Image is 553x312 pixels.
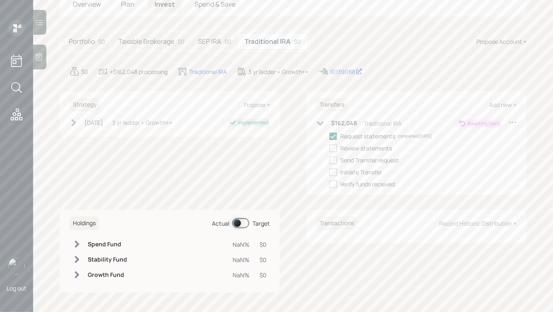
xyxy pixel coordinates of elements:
h6: Stability Fund [88,256,127,263]
h5: Taxable Brokerage [118,38,174,45]
div: [DATE] [84,118,103,127]
div: Traditional IRA [364,119,402,128]
div: Propose + [244,101,270,109]
div: NaN% [233,255,250,264]
div: $0 [98,37,105,46]
div: Record Historic Distribution + [439,219,517,227]
h6: Holdings [70,217,99,230]
h5: Traditional IRA [245,38,291,45]
div: NaN% [233,271,250,279]
div: 3 yr ladder • Growth++ [112,118,172,127]
div: $0 [81,67,88,76]
div: +$162,048 processing [110,67,168,76]
div: Initiate Transfer [340,168,382,176]
h6: Strategy [70,98,100,112]
div: Propose Account + [476,37,527,46]
div: $0 [260,255,267,264]
div: Add new + [489,101,517,109]
h6: Transactions [316,217,357,230]
div: $0 [260,240,267,249]
div: Actual [212,219,229,228]
div: Log out [7,284,26,292]
h5: Portfolio [69,38,95,45]
div: Verify funds received [340,180,395,188]
div: Traditional IRA [189,67,227,76]
img: hunter_neumayer.jpg [8,258,25,274]
div: Send Transfer request [340,156,399,164]
h5: SEP IRA [198,38,221,45]
div: 3 yr ladder • Growth++ [248,67,308,76]
div: completed [DATE] [398,133,432,139]
h6: Growth Fund [88,272,127,279]
div: Review statements [340,144,392,152]
div: $0 [224,37,231,46]
h6: Spend Fund [88,241,127,248]
div: Awaiting Docs [467,120,500,127]
div: 10139088 [330,67,363,76]
h6: Transfers [316,98,348,112]
div: Implemented [238,119,268,126]
div: $0 [178,37,185,46]
div: $0 [260,271,267,279]
div: $0 [294,37,301,46]
div: Target [252,219,270,228]
h6: $162,048 [331,120,357,127]
div: NaN% [233,240,250,249]
div: Request statements [340,132,395,141]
